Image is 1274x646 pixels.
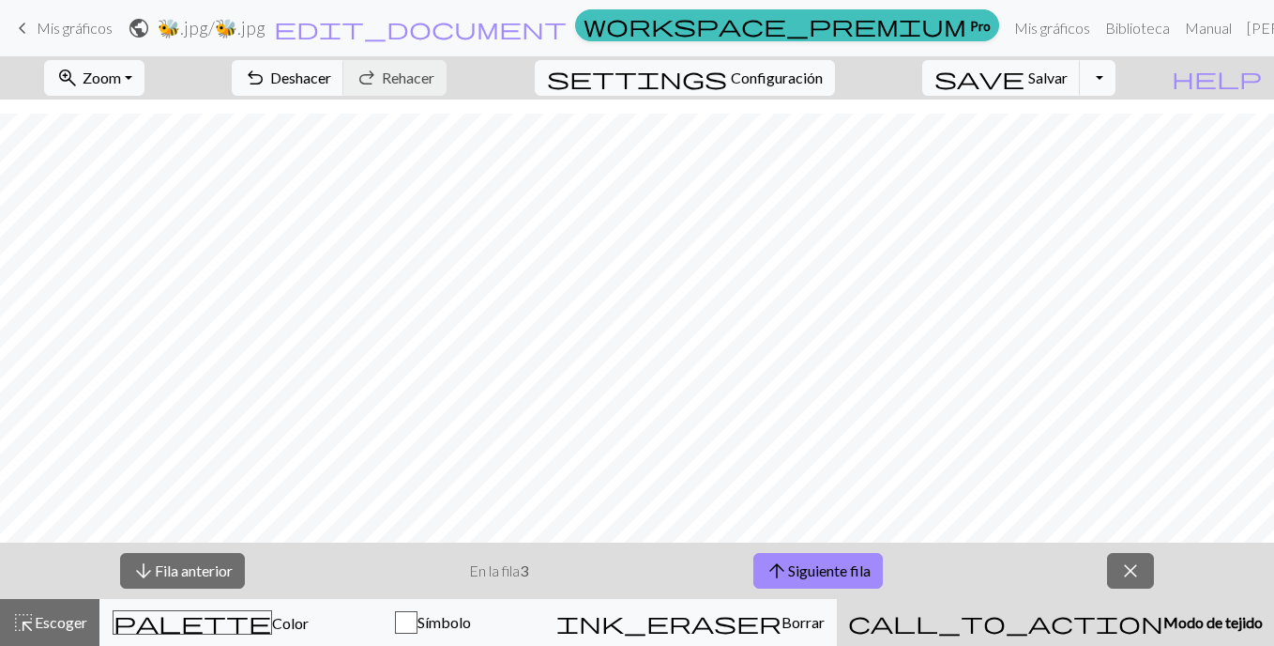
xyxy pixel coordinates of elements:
span: save [934,65,1024,91]
font: 🐝.jpg [158,17,208,38]
i: Configuración [547,67,727,89]
span: palette [114,609,271,636]
span: Modo de tejido [1163,613,1263,631]
strong: 3 [520,561,528,579]
span: Color [272,614,309,632]
span: Escoger [35,613,87,631]
button: Siguiente fila [753,553,883,589]
span: highlight_alt [12,609,35,636]
span: Zoom [83,69,121,86]
span: public [128,15,150,41]
span: ink_eraser [556,609,781,636]
span: close [1119,558,1142,584]
span: Configuración [731,67,823,89]
span: Deshacer [270,69,331,86]
span: workspace_premium [584,12,966,38]
a: Biblioteca [1098,9,1177,47]
span: Símbolo [417,613,471,631]
font: Siguiente fila [788,561,871,579]
button: Zoom [44,60,144,96]
span: help [1172,65,1262,91]
button: Salvar [922,60,1081,96]
a: Pro [575,9,999,41]
font: Fila anterior [155,561,233,579]
span: zoom_in [56,65,79,91]
span: undo [244,65,266,91]
a: Mis gráficos [1007,9,1098,47]
h2: / 🐝.jpg [158,17,265,38]
button: Modo de tejido [837,599,1274,646]
span: settings [547,65,727,91]
span: arrow_upward [766,558,788,584]
button: Color [99,599,322,646]
button: Símbolo [322,599,544,646]
span: keyboard_arrow_left [11,15,34,41]
font: Pro [970,16,991,36]
p: En la fila [469,560,528,582]
a: Manual [1177,9,1239,47]
span: call_to_action [848,609,1163,636]
a: Mis gráficos [11,12,113,44]
span: arrow_downward [132,558,155,584]
button: ConfiguraciónConfiguración [535,60,835,96]
span: Salvar [1028,69,1068,86]
button: Deshacer [232,60,344,96]
button: Fila anterior [120,553,245,589]
span: edit_document [274,15,567,41]
button: Borrar [544,599,837,646]
span: Borrar [781,613,825,631]
span: Mis gráficos [37,19,113,37]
